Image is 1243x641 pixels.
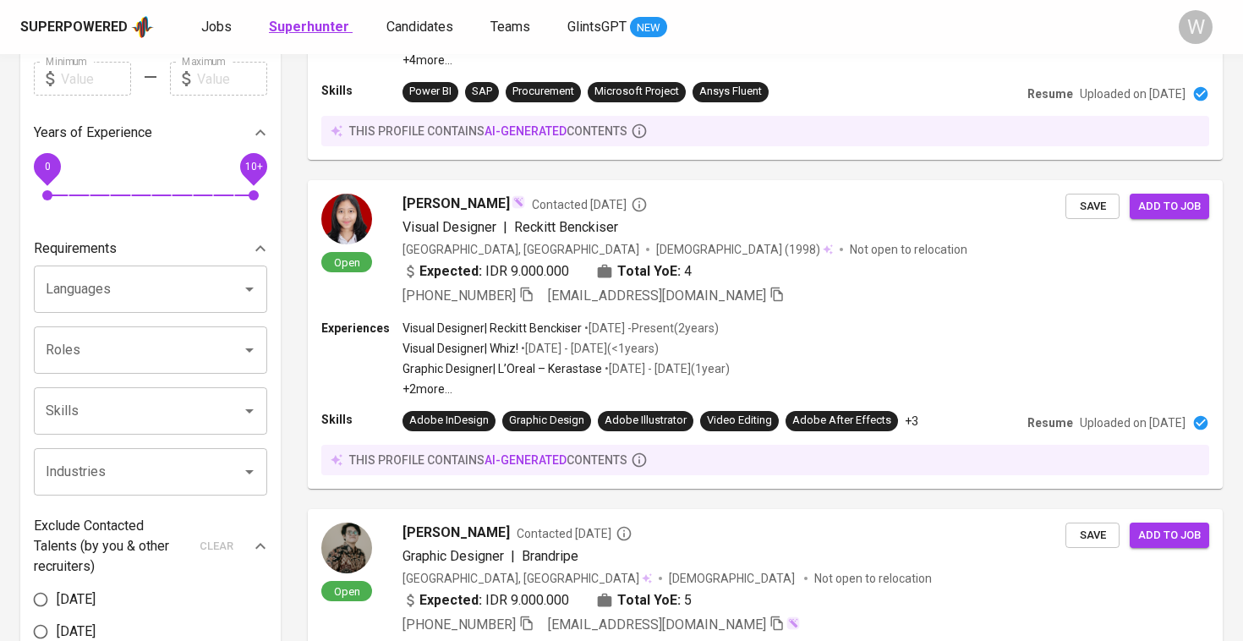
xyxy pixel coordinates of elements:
[321,411,402,428] p: Skills
[269,17,353,38] a: Superhunter
[409,413,489,429] div: Adobe InDesign
[512,84,574,100] div: Procurement
[20,18,128,37] div: Superpowered
[1074,526,1111,545] span: Save
[1027,414,1073,431] p: Resume
[1179,10,1213,44] div: W
[792,413,891,429] div: Adobe After Effects
[503,217,507,238] span: |
[402,590,569,611] div: IDR 9.000.000
[490,19,530,35] span: Teams
[238,338,261,362] button: Open
[594,84,679,100] div: Microsoft Project
[490,17,534,38] a: Teams
[567,19,627,35] span: GlintsGPT
[386,19,453,35] span: Candidates
[321,523,372,573] img: f95999455e16c2e3964b27557e20e5c5.jpg
[517,525,632,542] span: Contacted [DATE]
[402,548,504,564] span: Graphic Designer
[201,19,232,35] span: Jobs
[34,116,267,150] div: Years of Experience
[512,195,525,209] img: magic_wand.svg
[511,546,515,567] span: |
[656,241,833,258] div: (1998)
[238,277,261,301] button: Open
[57,589,96,610] span: [DATE]
[34,238,117,259] p: Requirements
[1074,197,1111,216] span: Save
[1027,85,1073,102] p: Resume
[402,616,516,633] span: [PHONE_NUMBER]
[850,241,967,258] p: Not open to relocation
[238,460,261,484] button: Open
[238,399,261,423] button: Open
[201,17,235,38] a: Jobs
[402,241,639,258] div: [GEOGRAPHIC_DATA], [GEOGRAPHIC_DATA]
[402,261,569,282] div: IDR 9.000.000
[602,360,730,377] p: • [DATE] - [DATE] ( 1 year )
[684,590,692,611] span: 5
[617,590,681,611] b: Total YoE:
[1065,194,1120,220] button: Save
[1138,197,1201,216] span: Add to job
[684,261,692,282] span: 4
[321,320,402,337] p: Experiences
[386,17,457,38] a: Candidates
[197,62,267,96] input: Value
[321,82,402,99] p: Skills
[669,570,797,587] span: [DEMOGRAPHIC_DATA]
[1080,85,1186,102] p: Uploaded on [DATE]
[34,516,267,577] div: Exclude Contacted Talents (by you & other recruiters)clear
[402,340,518,357] p: Visual Designer | Whiz!
[582,320,719,337] p: • [DATE] - Present ( 2 years )
[308,180,1223,489] a: Open[PERSON_NAME]Contacted [DATE]Visual Designer|Reckitt Benckiser[GEOGRAPHIC_DATA], [GEOGRAPHIC_...
[44,161,50,173] span: 0
[485,124,567,138] span: AI-generated
[402,219,496,235] span: Visual Designer
[548,616,766,633] span: [EMAIL_ADDRESS][DOMAIN_NAME]
[1130,194,1209,220] button: Add to job
[244,161,262,173] span: 10+
[472,84,492,100] div: SAP
[402,570,652,587] div: [GEOGRAPHIC_DATA], [GEOGRAPHIC_DATA]
[402,194,510,214] span: [PERSON_NAME]
[402,52,915,68] p: +4 more ...
[518,340,659,357] p: • [DATE] - [DATE] ( <1 years )
[616,525,632,542] svg: By Batam recruiter
[532,196,648,213] span: Contacted [DATE]
[349,452,627,468] p: this profile contains contents
[409,84,452,100] div: Power BI
[402,523,510,543] span: [PERSON_NAME]
[814,570,932,587] p: Not open to relocation
[707,413,772,429] div: Video Editing
[402,288,516,304] span: [PHONE_NUMBER]
[349,123,627,140] p: this profile contains contents
[509,413,584,429] div: Graphic Design
[1130,523,1209,549] button: Add to job
[1065,523,1120,549] button: Save
[567,17,667,38] a: GlintsGPT NEW
[34,232,267,266] div: Requirements
[699,84,762,100] div: Ansys Fluent
[402,360,602,377] p: Graphic Designer | L’Oreal – Kerastase
[631,196,648,213] svg: By Batam recruiter
[1080,414,1186,431] p: Uploaded on [DATE]
[327,255,367,270] span: Open
[34,516,189,577] p: Exclude Contacted Talents (by you & other recruiters)
[131,14,154,40] img: app logo
[1138,526,1201,545] span: Add to job
[522,548,578,564] span: Brandripe
[327,584,367,599] span: Open
[419,261,482,282] b: Expected:
[656,241,785,258] span: [DEMOGRAPHIC_DATA]
[514,219,618,235] span: Reckitt Benckiser
[605,413,687,429] div: Adobe Illustrator
[34,123,152,143] p: Years of Experience
[786,616,800,630] img: magic_wand.svg
[61,62,131,96] input: Value
[20,14,154,40] a: Superpoweredapp logo
[402,381,730,397] p: +2 more ...
[905,413,918,430] p: +3
[419,590,482,611] b: Expected:
[321,194,372,244] img: 5b1ffd2fcf1e18c29784ff34007eefb8.jpg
